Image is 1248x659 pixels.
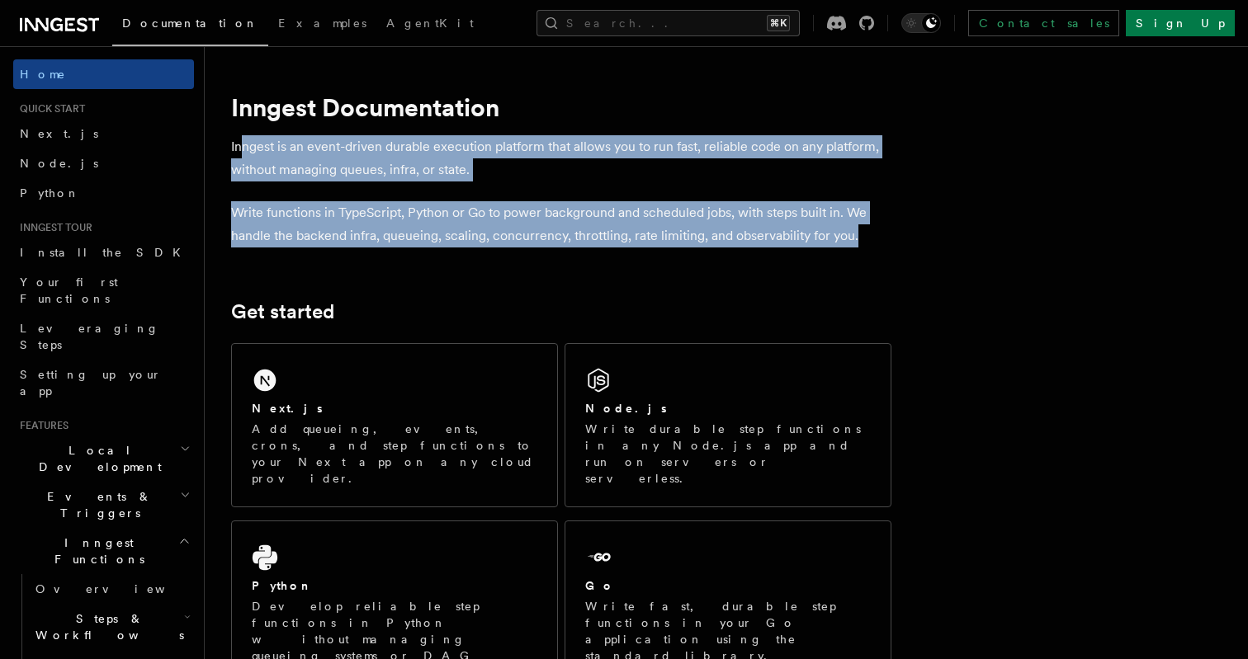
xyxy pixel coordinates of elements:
[13,482,194,528] button: Events & Triggers
[13,102,85,115] span: Quick start
[20,368,162,398] span: Setting up your app
[231,92,891,122] h1: Inngest Documentation
[20,127,98,140] span: Next.js
[13,488,180,521] span: Events & Triggers
[20,275,118,305] span: Your first Functions
[565,343,891,507] a: Node.jsWrite durable step functions in any Node.js app and run on servers or serverless.
[29,574,194,604] a: Overview
[767,15,790,31] kbd: ⌘K
[13,119,194,148] a: Next.js
[13,528,194,574] button: Inngest Functions
[252,577,313,594] h2: Python
[112,5,268,46] a: Documentation
[13,360,194,406] a: Setting up your app
[29,610,184,643] span: Steps & Workflows
[901,13,941,33] button: Toggle dark mode
[1126,10,1235,36] a: Sign Up
[13,267,194,313] a: Your first Functions
[252,400,323,417] h2: Next.js
[20,246,191,259] span: Install the SDK
[231,300,334,323] a: Get started
[537,10,800,36] button: Search...⌘K
[13,534,178,567] span: Inngest Functions
[376,5,484,45] a: AgentKit
[252,421,537,487] p: Add queueing, events, crons, and step functions to your Next app on any cloud provider.
[13,442,180,475] span: Local Development
[231,135,891,181] p: Inngest is an event-driven durable execution platform that allows you to run fast, reliable code ...
[585,421,871,487] p: Write durable step functions in any Node.js app and run on servers or serverless.
[13,435,194,482] button: Local Development
[968,10,1119,36] a: Contact sales
[13,221,92,234] span: Inngest tour
[386,16,474,30] span: AgentKit
[268,5,376,45] a: Examples
[278,16,366,30] span: Examples
[231,201,891,247] p: Write functions in TypeScript, Python or Go to power background and scheduled jobs, with steps bu...
[13,59,194,89] a: Home
[20,157,98,170] span: Node.js
[20,322,159,351] span: Leveraging Steps
[122,16,258,30] span: Documentation
[585,400,667,417] h2: Node.js
[35,582,206,595] span: Overview
[13,238,194,267] a: Install the SDK
[231,343,558,507] a: Next.jsAdd queueing, events, crons, and step functions to your Next app on any cloud provider.
[13,419,69,432] span: Features
[29,604,194,650] button: Steps & Workflows
[20,66,66,82] span: Home
[20,186,80,200] span: Python
[13,313,194,360] a: Leveraging Steps
[13,148,194,178] a: Node.js
[13,178,194,208] a: Python
[585,577,615,594] h2: Go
